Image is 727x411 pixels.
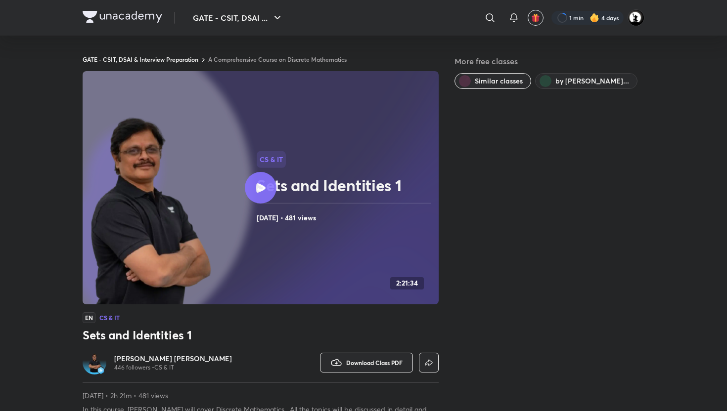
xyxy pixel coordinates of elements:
[628,9,644,26] img: AMAN SHARMA
[257,175,435,195] h2: Sets and Identities 1
[535,73,637,89] button: by Sridhar Dhulipala Venkata
[454,55,644,67] h5: More free classes
[531,13,540,22] img: avatar
[590,13,599,23] img: streak
[114,364,232,371] p: 446 followers • CS & IT
[454,73,531,89] button: Similar classes
[85,353,104,372] img: Avatar
[83,11,162,23] img: Company Logo
[555,76,629,86] span: by Sridhar Dhulipala Venkata
[208,55,347,63] a: A Comprehensive Course on Discrete Mathematics
[396,279,418,288] h4: 2:21:34
[320,353,413,372] button: Download Class PDF
[83,55,198,63] a: GATE - CSIT, DSAI & Interview Preparation
[346,359,403,367] span: Download Class PDF
[97,367,104,374] img: badge
[83,351,106,374] a: Avatarbadge
[83,11,162,25] a: Company Logo
[187,8,289,28] button: GATE - CSIT, DSAI ...
[528,10,544,26] button: avatar
[83,312,95,323] span: EN
[83,327,439,343] h3: Sets and Identities 1
[99,315,120,321] h4: CS & IT
[83,391,439,401] p: [DATE] • 2h 21m • 481 views
[257,211,435,224] h4: [DATE] • 481 views
[475,76,523,86] span: Similar classes
[114,354,232,364] a: [PERSON_NAME] [PERSON_NAME]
